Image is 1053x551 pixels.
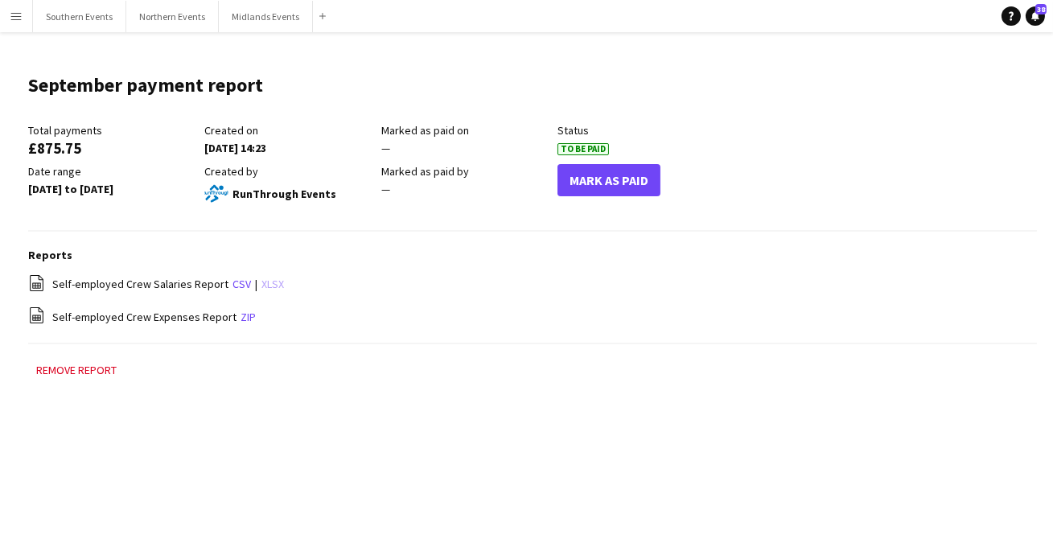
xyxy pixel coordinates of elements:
[557,123,726,138] div: Status
[28,164,196,179] div: Date range
[1035,4,1047,14] span: 38
[28,248,1037,262] h3: Reports
[28,360,125,380] button: Remove report
[204,182,372,206] div: RunThrough Events
[28,73,263,97] h1: September payment report
[28,141,196,155] div: £875.75
[557,143,609,155] span: To Be Paid
[261,277,284,291] a: xlsx
[381,141,390,155] span: —
[241,310,256,324] a: zip
[28,274,1037,294] div: |
[204,141,372,155] div: [DATE] 14:23
[204,164,372,179] div: Created by
[381,164,549,179] div: Marked as paid by
[28,123,196,138] div: Total payments
[28,182,196,196] div: [DATE] to [DATE]
[381,123,549,138] div: Marked as paid on
[557,164,660,196] button: Mark As Paid
[381,182,390,196] span: —
[126,1,219,32] button: Northern Events
[232,277,251,291] a: csv
[219,1,313,32] button: Midlands Events
[52,310,237,324] span: Self-employed Crew Expenses Report
[33,1,126,32] button: Southern Events
[52,277,228,291] span: Self-employed Crew Salaries Report
[204,123,372,138] div: Created on
[1026,6,1045,26] a: 38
